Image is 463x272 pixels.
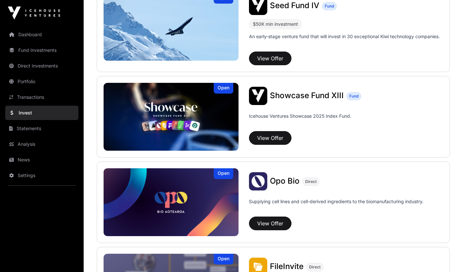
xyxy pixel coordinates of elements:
[270,91,344,100] span: Showcase Fund XIII
[249,131,291,145] button: View Offer
[270,263,304,271] a: FileInvite
[249,113,351,119] p: Icehouse Ventures Showcase 2025 Index Fund.
[249,87,267,105] img: Showcase Fund XIII
[270,176,300,186] span: Opo Bio
[249,33,440,40] p: An early-stage venture fund that will invest in 30 exceptional Kiwi technology companies.
[214,168,233,179] div: Open
[270,177,300,186] a: Opo Bio
[349,94,358,99] span: Fund
[270,262,304,271] span: FileInvite
[430,241,463,272] iframe: Chat Widget
[104,83,239,151] img: Showcase Fund XIII
[249,217,291,230] button: View Offer
[5,137,78,151] a: Analysis
[5,106,78,120] a: Invest
[5,43,78,57] a: Fund Investments
[249,52,291,65] button: View Offer
[5,27,78,42] a: Dashboard
[104,168,239,236] img: Opo Bio
[104,83,239,151] a: Showcase Fund XIIIOpen
[325,4,334,9] span: Fund
[8,7,60,20] img: Icehouse Ventures Logo
[305,179,317,184] span: Direct
[249,172,267,190] img: Opo Bio
[270,92,344,100] a: Showcase Fund XIII
[5,168,78,183] a: Settings
[249,19,302,29] div: $50K min investment
[5,90,78,104] a: Transactions
[5,59,78,73] a: Direct Investments
[249,198,423,205] p: Supplying cell lines and cell-derived ingredients to the biomanufacturing industry.
[214,254,233,264] div: Open
[5,74,78,89] a: Portfolio
[5,121,78,136] a: Statements
[270,1,319,10] span: Seed Fund IV
[309,264,321,270] span: Direct
[214,83,233,94] div: Open
[270,2,319,10] a: Seed Fund IV
[104,168,239,236] a: Opo BioOpen
[5,153,78,167] a: News
[253,20,298,28] div: $50K min investment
